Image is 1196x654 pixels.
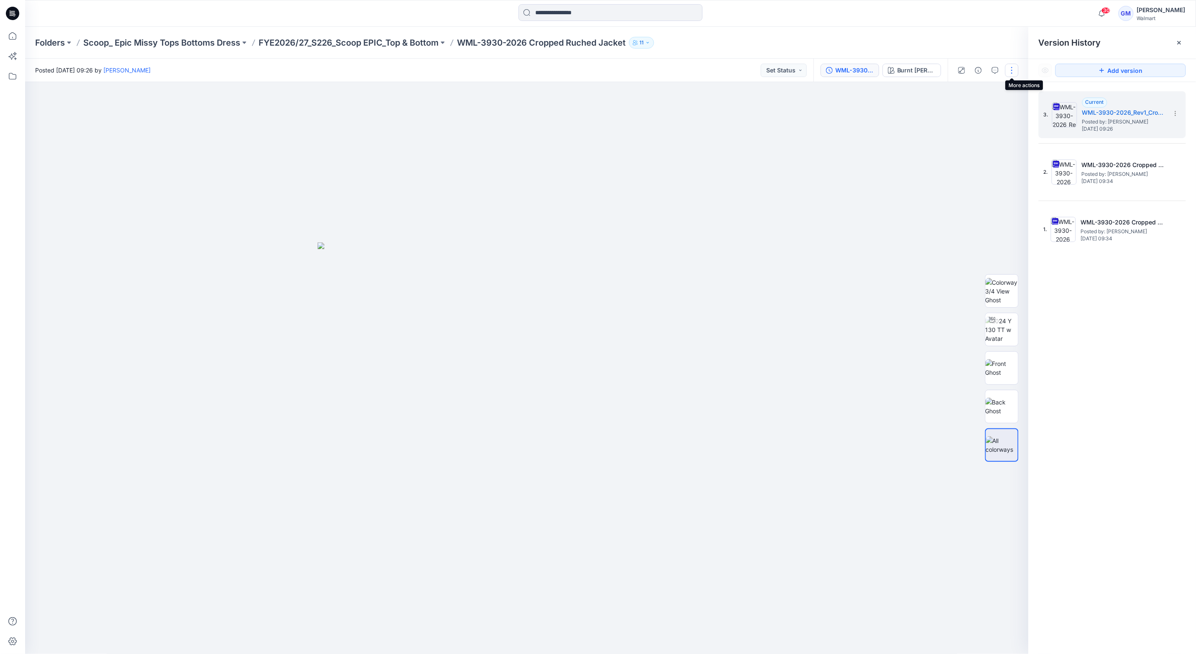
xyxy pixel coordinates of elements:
img: eyJhbGciOiJIUzI1NiIsImtpZCI6IjAiLCJzbHQiOiJzZXMiLCJ0eXAiOiJKV1QifQ.eyJkYXRhIjp7InR5cGUiOiJzdG9yYW... [318,242,736,654]
img: All colorways [986,436,1018,454]
h5: WML-3930-2026_Rev1_Cropped Jacket_Full Colorway [1082,108,1166,118]
img: WML-3930-2026 Cropped Jacket_Soft Silver [1051,217,1076,242]
span: Posted [DATE] 09:26 by [35,66,151,75]
img: WML-3930-2026 Cropped Jacket_Full Colorway [1052,160,1077,185]
span: Posted by: Gayan Mahawithanalage [1081,227,1165,236]
a: Folders [35,37,65,49]
img: WML-3930-2026_Rev1_Cropped Jacket_Full Colorway [1052,102,1077,127]
span: [DATE] 09:26 [1082,126,1166,132]
span: 30 [1101,7,1111,14]
img: 2024 Y 130 TT w Avatar [986,317,1018,343]
a: [PERSON_NAME] [103,67,151,74]
span: Current [1086,99,1104,105]
span: 2. [1044,168,1048,176]
button: Burnt [PERSON_NAME] [883,64,941,77]
span: [DATE] 09:34 [1081,236,1165,242]
a: Scoop_ Epic Missy Tops Bottoms Dress [83,37,240,49]
button: Show Hidden Versions [1039,64,1052,77]
span: Version History [1039,38,1101,48]
p: WML-3930-2026 Cropped Ruched Jacket [457,37,626,49]
a: FYE2026/27_S226_Scoop EPIC_Top & Bottom [259,37,439,49]
div: Burnt Rosemary [897,66,936,75]
button: 11 [629,37,654,49]
img: Front Ghost [986,359,1018,377]
span: Posted by: Gayan Mahawithanalage [1082,118,1166,126]
button: Close [1176,39,1183,46]
h5: WML-3930-2026 Cropped Jacket_Full Colorway [1082,160,1165,170]
div: WML-3930-2026_Rev1_Cropped Jacket_Full Colorway [835,66,874,75]
div: [PERSON_NAME] [1137,5,1186,15]
button: WML-3930-2026_Rev1_Cropped Jacket_Full Colorway [821,64,879,77]
img: Back Ghost [986,398,1018,415]
p: 11 [639,38,644,47]
button: Add version [1055,64,1186,77]
div: Walmart [1137,15,1186,21]
span: [DATE] 09:34 [1082,178,1165,184]
button: Details [972,64,985,77]
span: 3. [1044,111,1049,118]
img: Colorway 3/4 View Ghost [986,278,1018,304]
h5: WML-3930-2026 Cropped Jacket_Soft Silver [1081,217,1165,227]
div: GM [1119,6,1134,21]
span: 1. [1044,226,1047,233]
span: Posted by: Gayan Mahawithanalage [1082,170,1165,178]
